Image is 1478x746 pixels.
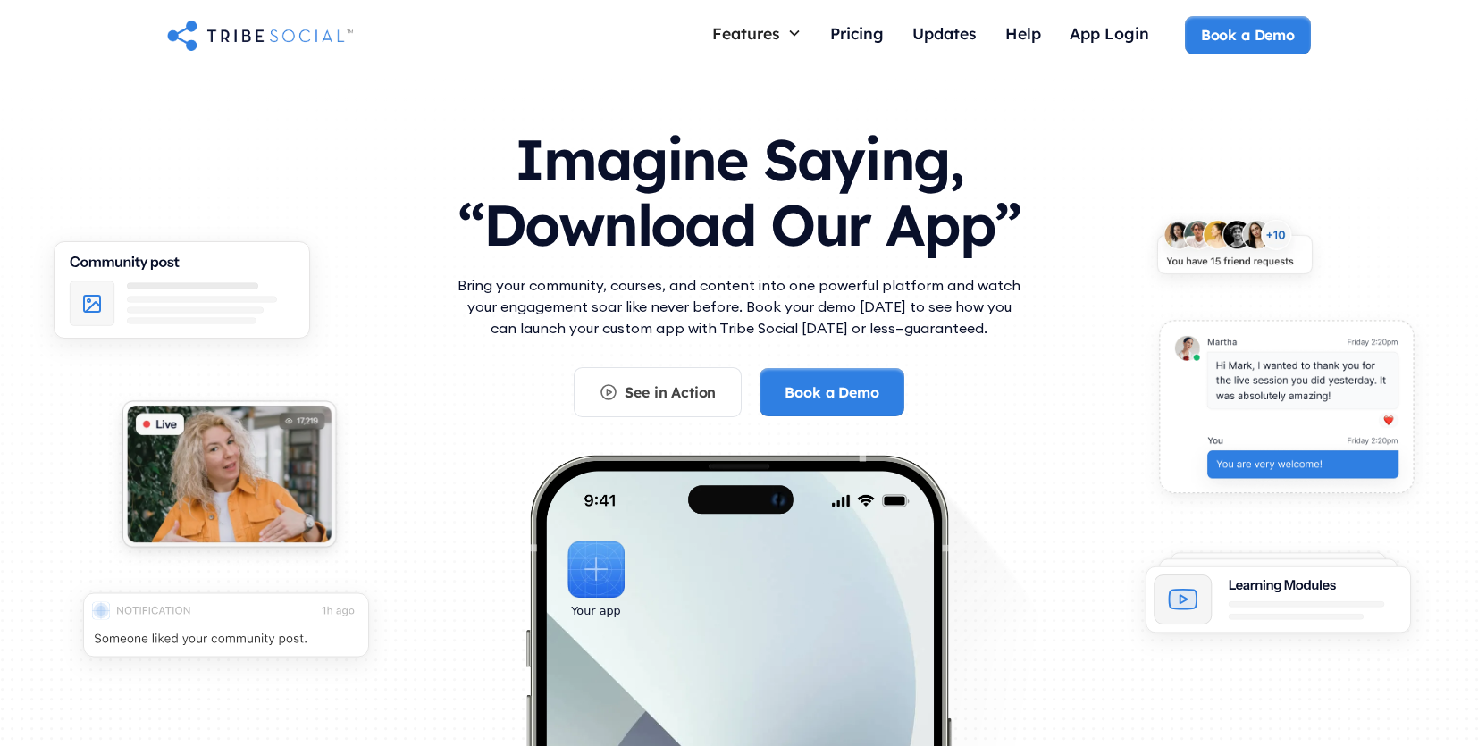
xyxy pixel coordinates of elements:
[574,367,742,417] a: See in Action
[167,17,353,53] a: home
[453,274,1025,339] p: Bring your community, courses, and content into one powerful platform and watch your engagement s...
[59,575,393,687] img: An illustration of push notification
[760,368,903,416] a: Book a Demo
[830,23,884,43] div: Pricing
[712,23,780,43] div: Features
[1005,23,1041,43] div: Help
[453,109,1025,267] h1: Imagine Saying, “Download Our App”
[898,16,991,54] a: Updates
[1185,16,1311,54] a: Book a Demo
[29,224,334,369] img: An illustration of Community Feed
[698,16,816,50] div: Features
[1070,23,1149,43] div: App Login
[912,23,977,43] div: Updates
[571,601,620,621] div: Your app
[625,382,716,402] div: See in Action
[1055,16,1163,54] a: App Login
[1138,306,1434,519] img: An illustration of chat
[1123,540,1433,661] img: An illustration of Learning Modules
[991,16,1055,54] a: Help
[1138,206,1331,298] img: An illustration of New friends requests
[104,387,355,571] img: An illustration of Live video
[816,16,898,54] a: Pricing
